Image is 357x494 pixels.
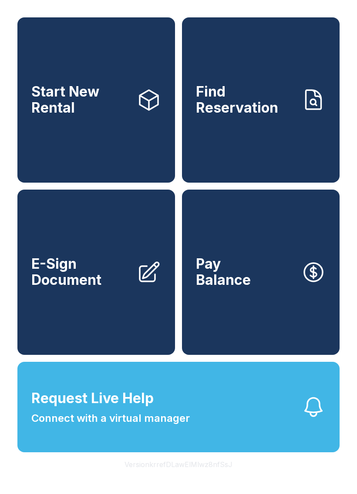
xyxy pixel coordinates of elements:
span: Find Reservation [196,84,294,116]
span: Connect with a virtual manager [31,411,190,426]
span: E-Sign Document [31,256,130,288]
button: Request Live HelpConnect with a virtual manager [17,362,340,452]
span: Pay Balance [196,256,251,288]
button: PayBalance [182,190,340,355]
span: Request Live Help [31,388,154,409]
button: VersionkrrefDLawElMlwz8nfSsJ [118,452,239,477]
a: Find Reservation [182,17,340,183]
span: Start New Rental [31,84,130,116]
a: E-Sign Document [17,190,175,355]
a: Start New Rental [17,17,175,183]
